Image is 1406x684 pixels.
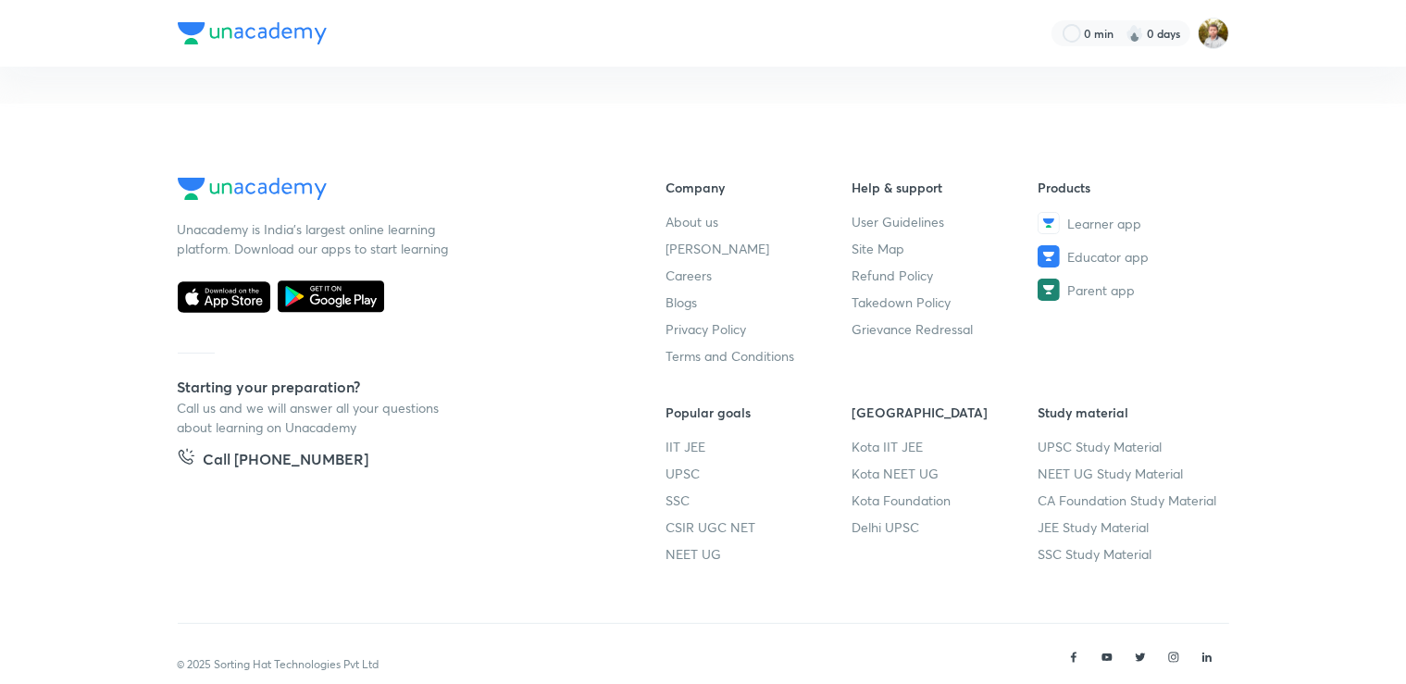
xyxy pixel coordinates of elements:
img: streak [1126,24,1144,43]
a: UPSC [666,464,852,483]
a: Blogs [666,292,852,312]
a: Kota NEET UG [852,464,1038,483]
img: Learner app [1038,212,1060,234]
a: Educator app [1038,245,1224,267]
h6: Popular goals [666,403,852,422]
a: NEET UG Study Material [1038,464,1224,483]
a: Refund Policy [852,266,1038,285]
h6: [GEOGRAPHIC_DATA] [852,403,1038,422]
h6: Study material [1038,403,1224,422]
h6: Products [1038,178,1224,197]
span: Educator app [1067,247,1149,267]
h6: Company [666,178,852,197]
h5: Starting your preparation? [178,376,607,398]
a: Company Logo [178,178,607,205]
h6: Help & support [852,178,1038,197]
a: CA Foundation Study Material [1038,491,1224,510]
a: Call [PHONE_NUMBER] [178,448,369,474]
a: Site Map [852,239,1038,258]
span: Careers [666,266,713,285]
img: Educator app [1038,245,1060,267]
a: Takedown Policy [852,292,1038,312]
p: Call us and we will answer all your questions about learning on Unacademy [178,398,455,437]
img: Parent app [1038,279,1060,301]
a: Learner app [1038,212,1224,234]
a: UPSC Study Material [1038,437,1224,456]
a: Terms and Conditions [666,346,852,366]
p: © 2025 Sorting Hat Technologies Pvt Ltd [178,656,379,673]
img: Avirup Das [1198,18,1229,49]
a: JEE Study Material [1038,517,1224,537]
a: SSC Study Material [1038,544,1224,564]
a: SSC [666,491,852,510]
a: IIT JEE [666,437,852,456]
a: Parent app [1038,279,1224,301]
a: Grievance Redressal [852,319,1038,339]
img: Company Logo [178,178,327,200]
a: NEET UG [666,544,852,564]
h5: Call [PHONE_NUMBER] [204,448,369,474]
a: Careers [666,266,852,285]
a: CSIR UGC NET [666,517,852,537]
span: Parent app [1067,280,1135,300]
a: Kota IIT JEE [852,437,1038,456]
a: Delhi UPSC [852,517,1038,537]
a: [PERSON_NAME] [666,239,852,258]
a: Privacy Policy [666,319,852,339]
p: Unacademy is India’s largest online learning platform. Download our apps to start learning [178,219,455,258]
a: User Guidelines [852,212,1038,231]
img: Company Logo [178,22,327,44]
span: Learner app [1067,214,1141,233]
a: About us [666,212,852,231]
a: Kota Foundation [852,491,1038,510]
